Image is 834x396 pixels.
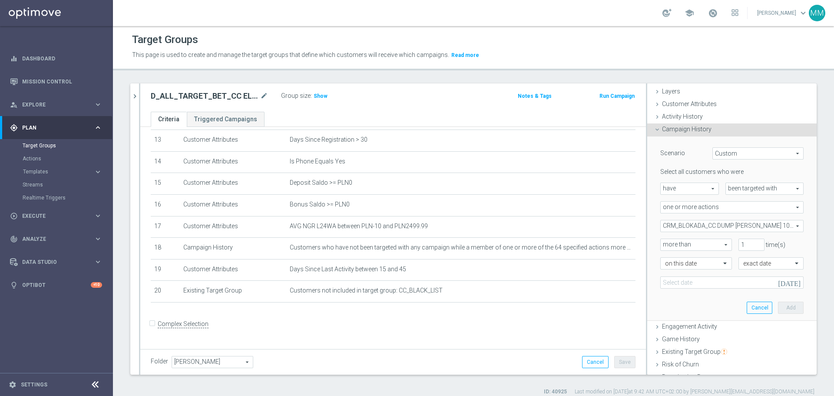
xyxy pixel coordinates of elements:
[22,273,91,296] a: Optibot
[662,348,727,355] span: Existing Target Group
[23,169,85,174] span: Templates
[23,142,90,149] a: Target Groups
[151,259,180,281] td: 19
[281,92,311,100] label: Group size
[10,124,103,131] div: gps_fixed Plan keyboard_arrow_right
[662,336,700,343] span: Game History
[151,358,168,365] label: Folder
[10,235,94,243] div: Analyze
[311,92,312,100] label: :
[290,266,406,273] span: Days Since Last Activity between 15 and 45
[23,178,112,191] div: Streams
[10,55,18,63] i: equalizer
[738,257,804,270] ng-select: exact date
[660,257,732,270] ng-select: on this date
[151,91,258,101] h2: D_ALL_TARGET_BET_CC EL MS 100% do 500 PLN_040925
[151,281,180,303] td: 20
[9,381,17,389] i: settings
[23,169,94,174] div: Templates
[314,93,328,99] span: Show
[10,124,18,132] i: gps_fixed
[22,70,102,93] a: Mission Control
[94,168,102,176] i: keyboard_arrow_right
[10,212,18,220] i: play_circle_outline
[21,382,47,387] a: Settings
[23,139,112,152] div: Target Groups
[23,152,112,165] div: Actions
[660,150,685,156] lable: Scenario
[10,235,18,243] i: track_changes
[662,126,712,133] span: Campaign History
[517,91,553,101] button: Notes & Tags
[290,287,443,294] span: Customers not included in target group: CC_BLACK_LIST
[10,101,103,108] button: person_search Explore keyboard_arrow_right
[131,92,139,100] i: chevron_right
[290,136,367,143] span: Days Since Registration > 30
[809,5,825,21] div: MM
[10,213,103,220] button: play_circle_outline Execute keyboard_arrow_right
[180,259,287,281] td: Customer Attributes
[22,125,94,130] span: Plan
[10,70,102,93] div: Mission Control
[10,281,18,289] i: lightbulb
[660,276,804,289] input: Select date
[91,282,102,288] div: +10
[10,101,94,109] div: Explore
[23,168,103,175] button: Templates keyboard_arrow_right
[180,281,287,303] td: Existing Target Group
[94,123,102,132] i: keyboard_arrow_right
[662,88,680,95] span: Layers
[290,201,350,208] span: Bonus Saldo >= PLN0
[130,83,139,109] button: chevron_right
[575,388,814,396] label: Last modified on [DATE] at 9:42 AM UTC+02:00 by [PERSON_NAME][EMAIL_ADDRESS][DOMAIN_NAME]
[260,91,268,101] i: mode_edit
[22,102,94,107] span: Explore
[180,173,287,195] td: Customer Attributes
[180,216,287,238] td: Customer Attributes
[23,181,90,188] a: Streams
[23,155,90,162] a: Actions
[94,235,102,243] i: keyboard_arrow_right
[94,100,102,109] i: keyboard_arrow_right
[662,100,717,107] span: Customer Attributes
[158,320,208,328] label: Complex Selection
[22,260,94,265] span: Data Studio
[290,223,428,230] span: AVG NGR L24WA between PLN-10 and PLN2499.99
[22,47,102,70] a: Dashboard
[450,50,480,60] button: Read more
[10,124,94,132] div: Plan
[180,130,287,152] td: Customer Attributes
[132,33,198,46] h1: Target Groups
[10,212,94,220] div: Execute
[756,7,809,20] a: [PERSON_NAME]keyboard_arrow_down
[10,47,102,70] div: Dashboard
[10,236,103,243] button: track_changes Analyze keyboard_arrow_right
[151,151,180,173] td: 14
[290,244,632,251] span: Customers who have not been targeted with any campaign while a member of one or more of the 64 sp...
[10,258,94,266] div: Data Studio
[10,78,103,85] div: Mission Control
[10,282,103,289] div: lightbulb Optibot +10
[22,236,94,242] span: Analyze
[132,51,449,58] span: This page is used to create and manage the target groups that define which customers will receive...
[778,302,804,314] button: Add
[23,165,112,178] div: Templates
[290,158,345,165] span: Is Phone Equals Yes
[180,151,287,173] td: Customer Attributes
[10,55,103,62] button: equalizer Dashboard
[94,258,102,266] i: keyboard_arrow_right
[662,373,709,380] span: Reactivation Rate
[187,112,265,127] a: Triggered Campaigns
[10,259,103,266] button: Data Studio keyboard_arrow_right
[660,168,744,175] lable: Select all customers who were
[180,238,287,260] td: Campaign History
[22,213,94,219] span: Execute
[747,302,772,314] button: Cancel
[23,194,90,201] a: Realtime Triggers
